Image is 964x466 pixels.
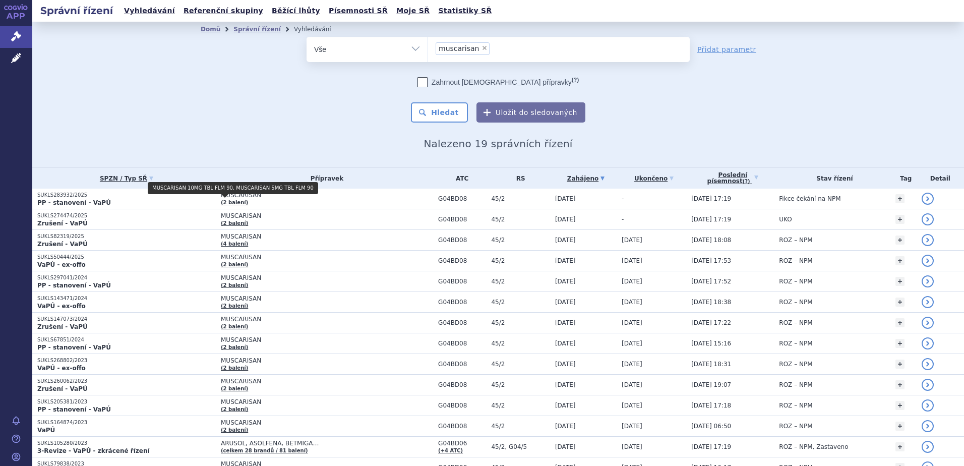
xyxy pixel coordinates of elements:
a: (2 balení) [221,365,248,371]
span: ROZ – NPM [779,319,812,326]
span: [DATE] [555,216,576,223]
span: G04BD08 [438,237,486,244]
span: [DATE] [555,319,576,326]
span: 45/2 [491,278,550,285]
span: [DATE] [622,423,642,430]
th: Stav řízení [774,168,890,189]
h2: Správní řízení [32,4,121,18]
button: Uložit do sledovaných [476,102,585,123]
span: [DATE] [622,381,642,388]
span: [DATE] 19:07 [691,381,731,388]
p: SUKLS67851/2024 [37,336,216,343]
span: 45/2 [491,216,550,223]
span: [DATE] [555,237,576,244]
span: [DATE] 17:53 [691,257,731,264]
p: SUKLS147073/2024 [37,316,216,323]
span: ROZ – NPM [779,402,812,409]
a: detail [922,234,934,246]
span: [DATE] 17:19 [691,216,731,223]
span: [DATE] [622,278,642,285]
a: detail [922,275,934,287]
span: MUSCARISAN [221,192,433,199]
a: + [895,215,905,224]
span: G04BD08 [438,361,486,368]
span: [DATE] [555,340,576,347]
p: SUKLS297041/2024 [37,274,216,281]
a: + [895,318,905,327]
span: G04BD08 [438,423,486,430]
span: 45/2 [491,423,550,430]
span: G04BD06 [438,440,486,447]
span: [DATE] 18:31 [691,361,731,368]
a: (+4 ATC) [438,448,463,453]
span: MUSCARISAN [221,274,433,281]
p: SUKLS205381/2023 [37,398,216,405]
span: [DATE] [555,402,576,409]
span: MUSCARISAN [221,419,433,426]
a: SPZN / Typ SŘ [37,171,216,186]
a: detail [922,358,934,370]
span: G04BD08 [438,319,486,326]
span: [DATE] 17:18 [691,402,731,409]
span: [DATE] [555,257,576,264]
span: G04BD08 [438,257,486,264]
a: Zahájeno [555,171,617,186]
th: Tag [890,168,917,189]
a: Poslednípísemnost(?) [691,168,774,189]
span: 45/2 [491,195,550,202]
strong: Zrušení - VaPÚ [37,385,88,392]
span: 45/2 [491,361,550,368]
span: 45/2, G04/5 [491,443,550,450]
a: detail [922,337,934,349]
p: SUKLS260062/2023 [37,378,216,385]
button: Hledat [411,102,468,123]
span: ROZ – NPM [779,381,812,388]
span: [DATE] [555,381,576,388]
a: Moje SŘ [393,4,433,18]
span: MUSCARISAN [221,398,433,405]
a: Referenční skupiny [180,4,266,18]
span: - [622,195,624,202]
strong: PP - stanovení - VaPÚ [37,344,111,351]
a: + [895,256,905,265]
li: Vyhledávání [294,22,344,37]
a: + [895,380,905,389]
strong: PP - stanovení - VaPÚ [37,282,111,289]
span: [DATE] [622,319,642,326]
span: ROZ – NPM, Zastaveno [779,443,848,450]
strong: PP - stanovení - VaPÚ [37,406,111,413]
strong: PP - stanovení - VaPÚ [37,199,111,206]
span: [DATE] [555,195,576,202]
th: RS [486,168,550,189]
span: Nalezeno 19 správních řízení [424,138,572,150]
span: [DATE] [555,443,576,450]
a: detail [922,296,934,308]
span: [DATE] [555,423,576,430]
a: + [895,194,905,203]
span: ROZ – NPM [779,361,812,368]
span: ROZ – NPM [779,340,812,347]
a: (2 balení) [221,386,248,391]
a: + [895,236,905,245]
a: + [895,360,905,369]
a: Běžící lhůty [269,4,323,18]
a: + [895,339,905,348]
a: Vyhledávání [121,4,178,18]
span: [DATE] 17:22 [691,319,731,326]
span: [DATE] 17:19 [691,443,731,450]
a: detail [922,420,934,432]
p: SUKLS283932/2025 [37,192,216,199]
a: + [895,401,905,410]
span: [DATE] [622,361,642,368]
span: [DATE] 06:50 [691,423,731,430]
th: ATC [433,168,486,189]
span: [DATE] [622,402,642,409]
a: Správní řízení [233,26,281,33]
span: 45/2 [491,319,550,326]
span: ROZ – NPM [779,299,812,306]
span: Fikce čekání na NPM [779,195,840,202]
span: [DATE] [555,299,576,306]
span: ROZ – NPM [779,278,812,285]
a: (2 balení) [221,344,248,350]
a: (2 balení) [221,200,248,205]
